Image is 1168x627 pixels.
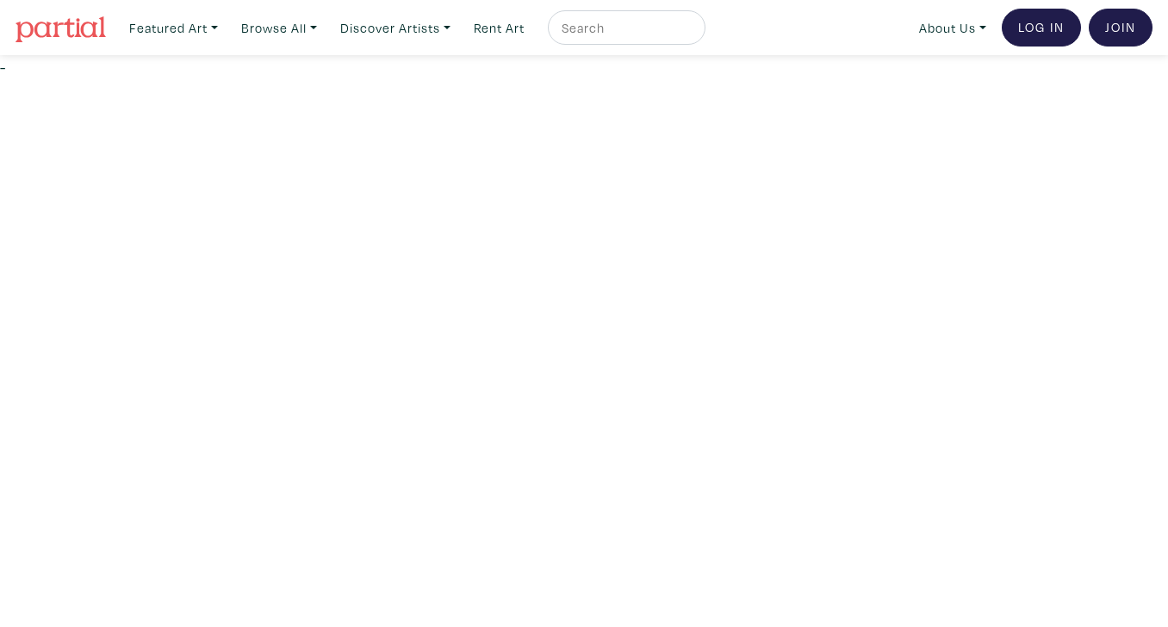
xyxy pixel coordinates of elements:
a: Log In [1002,9,1081,47]
input: Search [560,17,689,39]
a: Rent Art [466,10,532,46]
a: Discover Artists [332,10,458,46]
a: Join [1089,9,1152,47]
a: About Us [911,10,994,46]
a: Featured Art [121,10,226,46]
a: Browse All [233,10,325,46]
